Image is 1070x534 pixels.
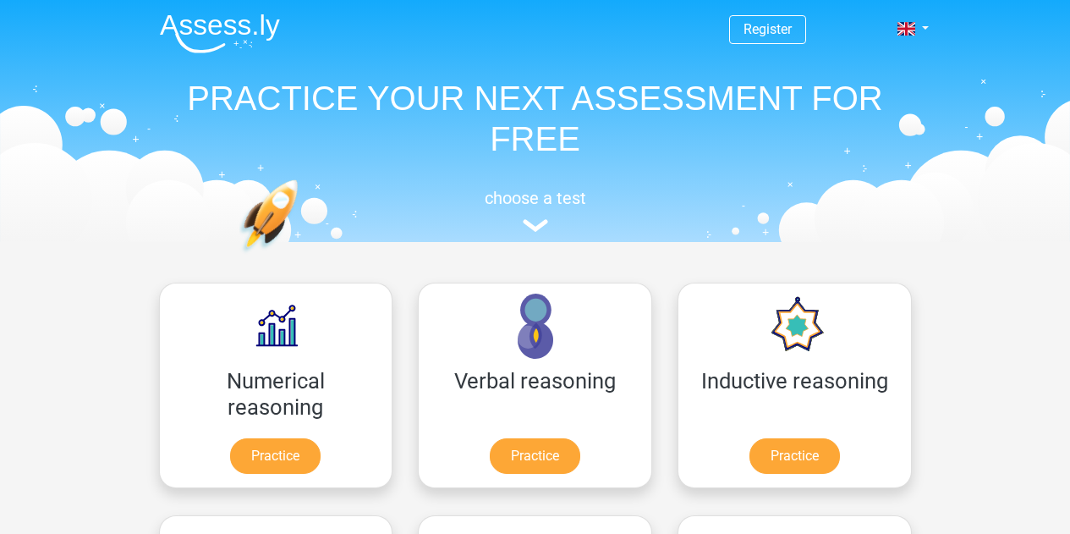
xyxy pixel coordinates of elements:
[230,438,321,474] a: Practice
[160,14,280,53] img: Assessly
[146,188,925,208] h5: choose a test
[146,78,925,159] h1: PRACTICE YOUR NEXT ASSESSMENT FOR FREE
[744,21,792,37] a: Register
[523,219,548,232] img: assessment
[490,438,580,474] a: Practice
[239,179,364,333] img: practice
[749,438,840,474] a: Practice
[146,188,925,233] a: choose a test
